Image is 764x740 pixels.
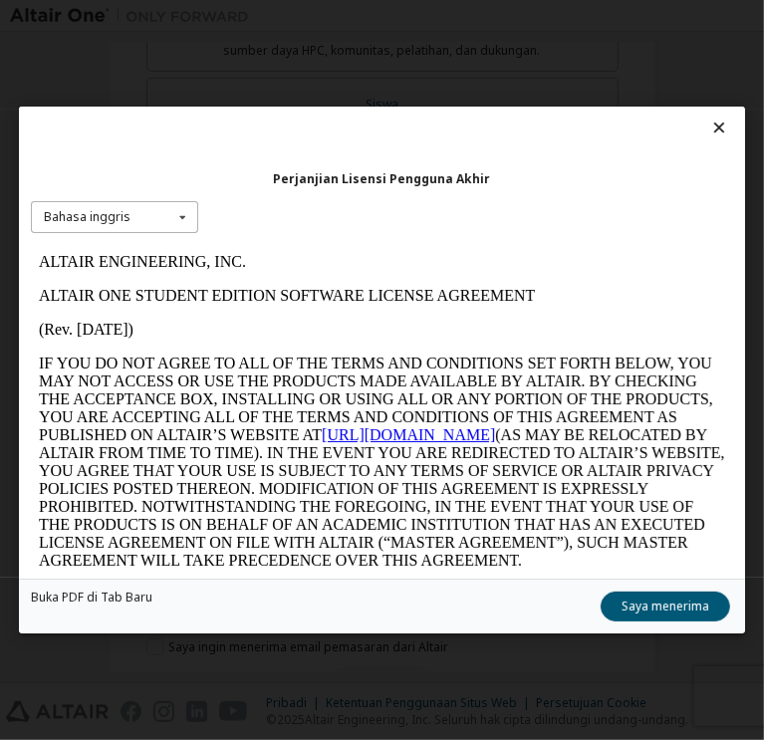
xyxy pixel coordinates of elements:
font: Perjanjian Lisensi Pengguna Akhir [273,170,490,187]
p: ALTAIR ONE STUDENT EDITION SOFTWARE LICENSE AGREEMENT [8,42,694,60]
p: ALTAIR ENGINEERING, INC. [8,8,694,26]
font: Buka PDF di Tab Baru [31,589,152,606]
p: IF YOU DO NOT AGREE TO ALL OF THE TERMS AND CONDITIONS SET FORTH BELOW, YOU MAY NOT ACCESS OR USE... [8,110,694,325]
p: (Rev. [DATE]) [8,76,694,94]
button: Saya menerima [601,592,730,621]
a: Buka PDF di Tab Baru [31,592,152,604]
font: Saya menerima [622,598,709,615]
font: Bahasa inggris [44,208,130,225]
a: [URL][DOMAIN_NAME] [291,181,464,198]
